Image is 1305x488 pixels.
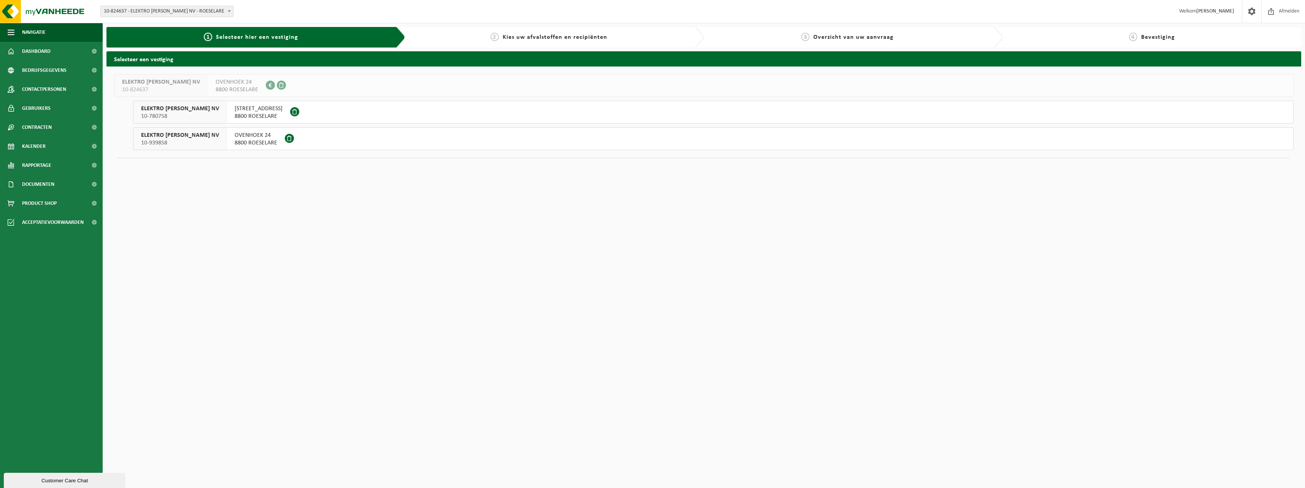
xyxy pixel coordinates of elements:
[122,86,200,93] span: 10-824637
[106,51,1301,66] h2: Selecteer een vestiging
[100,6,233,17] span: 10-824637 - ELEKTRO ANDRE GEVAERT NV - ROESELARE
[216,86,258,93] span: 8800 ROESELARE
[1141,34,1175,40] span: Bevestiging
[4,471,127,488] iframe: chat widget
[22,80,66,99] span: Contactpersonen
[491,33,499,41] span: 2
[235,132,277,139] span: OVENHOEK 24
[503,34,607,40] span: Kies uw afvalstoffen en recipiënten
[216,34,298,40] span: Selecteer hier een vestiging
[801,33,810,41] span: 3
[141,112,219,120] span: 10-780758
[22,118,52,137] span: Contracten
[133,127,1294,150] button: ELEKTRO [PERSON_NAME] NV 10-939858 OVENHOEK 248800 ROESELARE
[235,112,283,120] span: 8800 ROESELARE
[1196,8,1234,14] strong: [PERSON_NAME]
[1129,33,1137,41] span: 4
[141,132,219,139] span: ELEKTRO [PERSON_NAME] NV
[141,105,219,112] span: ELEKTRO [PERSON_NAME] NV
[235,139,277,147] span: 8800 ROESELARE
[22,23,46,42] span: Navigatie
[133,101,1294,124] button: ELEKTRO [PERSON_NAME] NV 10-780758 [STREET_ADDRESS]8800 ROESELARE
[101,6,233,17] span: 10-824637 - ELEKTRO ANDRE GEVAERT NV - ROESELARE
[22,137,46,156] span: Kalender
[22,42,51,61] span: Dashboard
[813,34,894,40] span: Overzicht van uw aanvraag
[22,213,84,232] span: Acceptatievoorwaarden
[22,99,51,118] span: Gebruikers
[22,194,57,213] span: Product Shop
[122,78,200,86] span: ELEKTRO [PERSON_NAME] NV
[235,105,283,112] span: [STREET_ADDRESS]
[141,139,219,147] span: 10-939858
[22,61,67,80] span: Bedrijfsgegevens
[204,33,212,41] span: 1
[22,156,51,175] span: Rapportage
[22,175,54,194] span: Documenten
[216,78,258,86] span: OVENHOEK 24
